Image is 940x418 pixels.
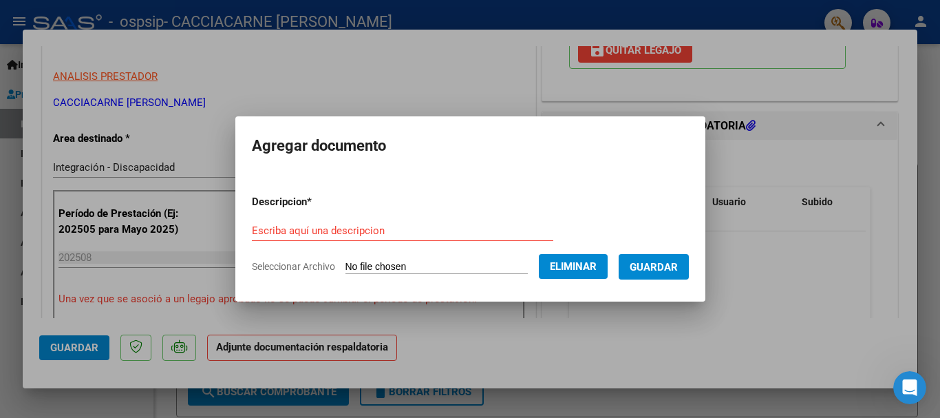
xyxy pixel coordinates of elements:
h2: Agregar documento [252,133,689,159]
span: Eliminar [550,260,597,273]
span: Seleccionar Archivo [252,261,335,272]
iframe: Intercom live chat [893,371,926,404]
button: Guardar [619,254,689,280]
span: Guardar [630,261,678,273]
p: Descripcion [252,194,383,210]
button: Eliminar [539,254,608,279]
